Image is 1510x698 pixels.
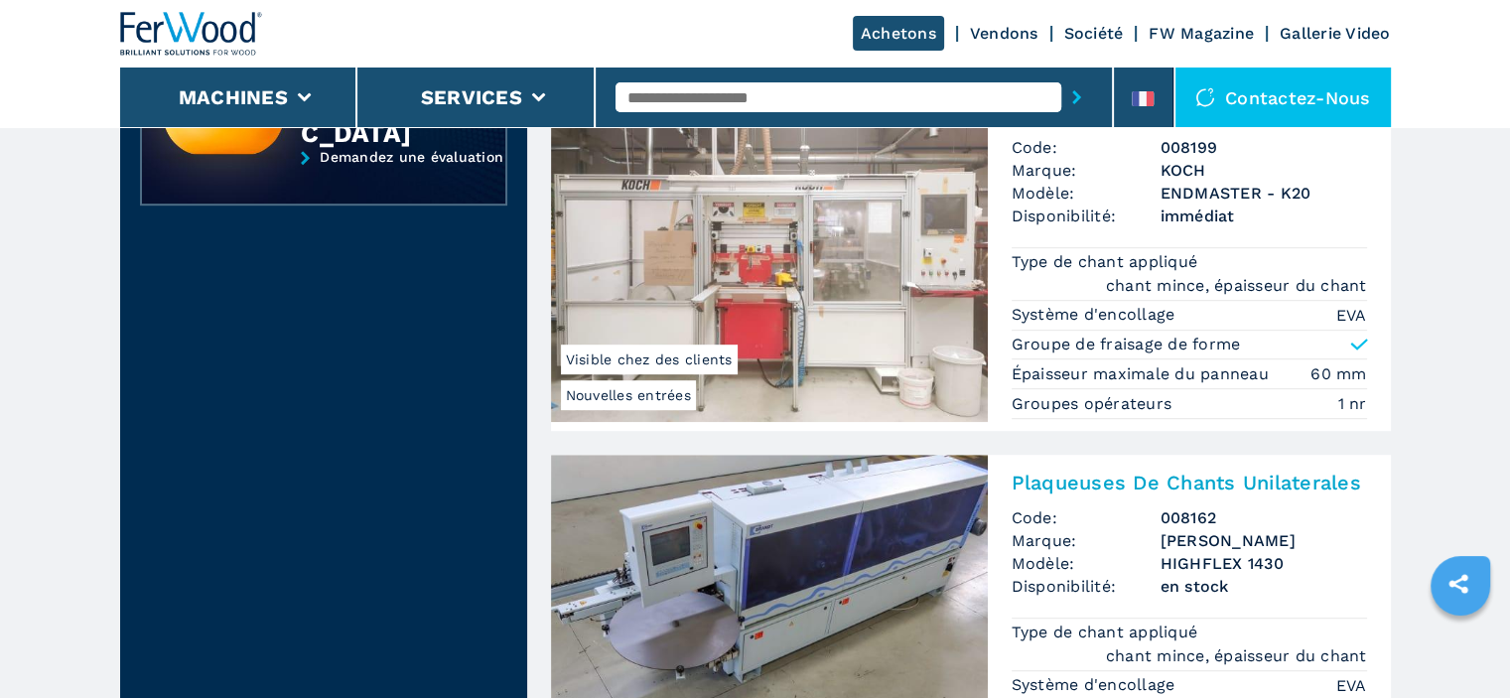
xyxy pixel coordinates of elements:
em: chant mince, épaisseur du chant [1106,644,1367,667]
span: Nouvelles entrées [561,380,696,410]
a: Achetons [853,16,944,51]
img: Ferwood [120,12,263,56]
span: Code: [1012,136,1161,159]
p: Groupes opérateurs [1012,393,1177,415]
span: Visible chez des clients [561,345,738,374]
span: immédiat [1161,205,1367,227]
p: Système d'encollage [1012,674,1180,696]
span: en stock [1161,575,1367,598]
span: Disponibilité: [1012,575,1161,598]
p: Système d'encollage [1012,304,1180,326]
h3: HIGHFLEX 1430 [1161,552,1367,575]
span: Modèle: [1012,182,1161,205]
button: Services [421,85,522,109]
a: FW Magazine [1149,24,1254,43]
p: Type de chant appliqué [1012,251,1203,273]
h3: 008162 [1161,506,1367,529]
em: chant mince, épaisseur du chant [1106,274,1367,297]
button: submit-button [1061,74,1092,120]
em: EVA [1336,674,1367,697]
h3: ENDMASTER - K20 [1161,182,1367,205]
em: 1 nr [1338,392,1367,415]
h2: Plaqueuses De Chants Unilaterales [1012,471,1367,494]
p: Type de chant appliqué [1012,622,1203,643]
a: Demandez une évaluation [140,149,507,220]
h3: [PERSON_NAME] [1161,529,1367,552]
em: EVA [1336,304,1367,327]
span: Disponibilité: [1012,205,1161,227]
p: Épaisseur maximale du panneau [1012,363,1275,385]
h3: KOCH [1161,159,1367,182]
a: sharethis [1434,559,1483,609]
span: Marque: [1012,529,1161,552]
div: Contactez-nous [1175,68,1391,127]
span: Modèle: [1012,552,1161,575]
img: Contactez-nous [1195,87,1215,107]
button: Machines [179,85,288,109]
a: Vendons [970,24,1038,43]
p: Groupe de fraisage de forme [1012,334,1241,355]
a: Société [1064,24,1124,43]
span: Marque: [1012,159,1161,182]
span: Code: [1012,506,1161,529]
a: Gallerie Video [1280,24,1391,43]
em: 60 mm [1310,362,1366,385]
img: Plaqueuses De Chants Unilaterales KOCH ENDMASTER - K20 [551,84,988,422]
h3: 008199 [1161,136,1367,159]
a: Plaqueuses De Chants Unilaterales KOCH ENDMASTER - K20Nouvelles entréesVisible chez des clientsPl... [551,84,1391,431]
iframe: Chat [1426,609,1495,683]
